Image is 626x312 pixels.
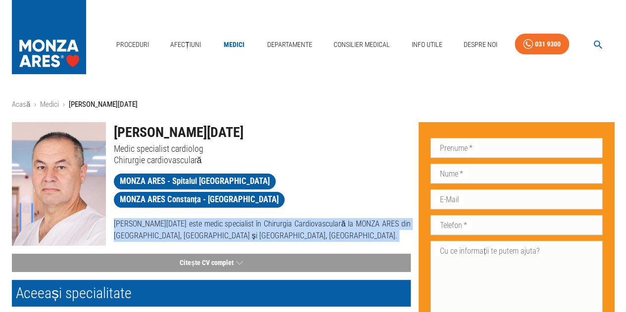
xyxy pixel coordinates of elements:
a: Info Utile [407,35,446,55]
h1: [PERSON_NAME][DATE] [114,122,411,143]
a: Consilier Medical [330,35,394,55]
p: Medic specialist cardiolog [114,143,411,154]
a: MONZA ARES - Spitalul [GEOGRAPHIC_DATA] [114,174,276,189]
li: › [34,99,36,110]
p: Chirurgie cardiovasculară [114,154,411,166]
li: › [63,99,65,110]
a: Acasă [12,100,30,109]
a: 031 9300 [515,34,569,55]
a: Proceduri [112,35,153,55]
nav: breadcrumb [12,99,614,110]
a: Medici [218,35,250,55]
h2: Aceeași specialitate [12,280,411,307]
span: MONZA ARES - Spitalul [GEOGRAPHIC_DATA] [114,175,276,187]
button: Citește CV complet [12,254,411,272]
a: Departamente [263,35,316,55]
p: [PERSON_NAME][DATE] este medic specialist în Chirurgia Cardiovasculară la MONZA ARES din [GEOGRAP... [114,218,411,242]
div: 031 9300 [535,38,561,50]
a: MONZA ARES Constanța - [GEOGRAPHIC_DATA] [114,192,285,208]
a: Afecțiuni [166,35,205,55]
a: Medici [40,100,59,109]
p: [PERSON_NAME][DATE] [69,99,138,110]
span: MONZA ARES Constanța - [GEOGRAPHIC_DATA] [114,193,285,206]
img: Dr. Ion Crăciun [12,122,106,246]
a: Despre Noi [460,35,501,55]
